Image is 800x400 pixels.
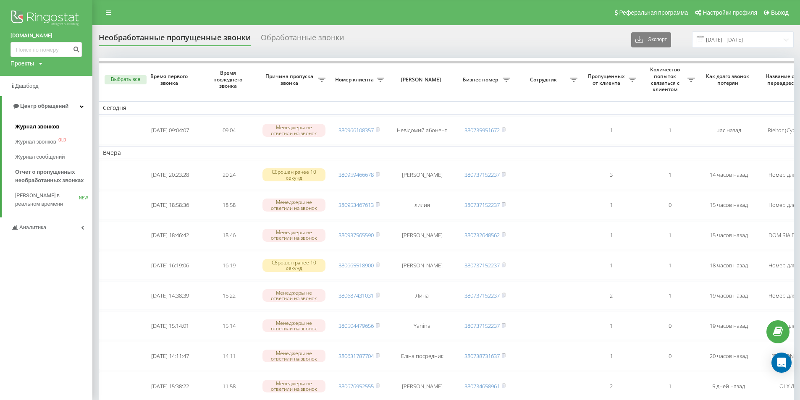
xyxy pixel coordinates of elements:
[10,8,82,29] img: Ringostat logo
[582,281,640,310] td: 2
[699,116,758,145] td: час назад
[262,73,318,86] span: Причина пропуска звонка
[586,73,629,86] span: Пропущенных от клиента
[396,76,449,83] span: [PERSON_NAME]
[262,259,325,272] div: Сброшен ранее 10 секунд
[699,251,758,280] td: 18 часов назад
[141,191,199,220] td: [DATE] 18:58:36
[464,261,500,269] a: 380737152237
[706,73,751,86] span: Как долго звонок потерян
[464,126,500,134] a: 380735951672
[334,76,377,83] span: Номер клиента
[338,201,374,209] a: 380953467613
[147,73,193,86] span: Время первого звонка
[141,116,199,145] td: [DATE] 09:04:07
[199,161,258,189] td: 20:24
[262,168,325,181] div: Сброшен ранее 10 секунд
[15,165,92,188] a: Отчет о пропущенных необработанных звонках
[388,281,456,310] td: Лина
[262,319,325,332] div: Менеджеры не ответили на звонок
[699,161,758,189] td: 14 часов назад
[619,9,688,16] span: Реферальная программа
[199,191,258,220] td: 18:58
[640,342,699,370] td: 0
[631,32,671,47] button: Экспорт
[464,352,500,360] a: 380738731637
[15,191,79,208] span: [PERSON_NAME] в реальном времени
[15,153,65,161] span: Журнал сообщений
[199,281,258,310] td: 15:22
[640,311,699,340] td: 0
[2,96,92,116] a: Центр обращений
[15,168,88,185] span: Отчет о пропущенных необработанных звонках
[338,231,374,239] a: 380937565590
[582,221,640,250] td: 1
[261,33,344,46] div: Обработанные звонки
[582,251,640,280] td: 1
[199,116,258,145] td: 09:04
[262,380,325,392] div: Менеджеры не ответили на звонок
[105,75,147,84] button: Выбрать все
[582,191,640,220] td: 1
[199,311,258,340] td: 15:14
[199,342,258,370] td: 14:11
[388,191,456,220] td: лилия
[699,311,758,340] td: 19 часов назад
[388,116,456,145] td: Невідомий абонент
[262,124,325,136] div: Менеджеры не ответили на звонок
[464,382,500,390] a: 380734658961
[464,201,500,209] a: 380737152237
[141,281,199,310] td: [DATE] 14:38:39
[699,281,758,310] td: 19 часов назад
[15,134,92,149] a: Журнал звонковOLD
[640,221,699,250] td: 1
[388,161,456,189] td: [PERSON_NAME]
[262,199,325,211] div: Менеджеры не ответили на звонок
[519,76,570,83] span: Сотрудник
[15,83,39,89] span: Дашборд
[645,66,687,92] span: Количество попыток связаться с клиентом
[141,161,199,189] td: [DATE] 20:23:28
[99,33,251,46] div: Необработанные пропущенные звонки
[199,221,258,250] td: 18:46
[464,171,500,178] a: 380737152237
[703,9,757,16] span: Настройки профиля
[141,311,199,340] td: [DATE] 15:14:01
[15,188,92,212] a: [PERSON_NAME] в реальном времениNEW
[15,123,59,131] span: Журнал звонков
[699,221,758,250] td: 15 часов назад
[338,352,374,360] a: 380631787704
[338,382,374,390] a: 380676952555
[464,322,500,329] a: 380737152237
[338,322,374,329] a: 380504479656
[699,342,758,370] td: 20 часов назад
[640,116,699,145] td: 1
[582,116,640,145] td: 1
[771,353,792,373] div: Open Intercom Messenger
[771,9,789,16] span: Выход
[640,191,699,220] td: 0
[19,224,46,230] span: Аналитика
[388,251,456,280] td: [PERSON_NAME]
[141,221,199,250] td: [DATE] 18:46:42
[15,119,92,134] a: Журнал звонков
[388,221,456,250] td: [PERSON_NAME]
[338,292,374,299] a: 380687431031
[338,261,374,269] a: 380665518900
[699,191,758,220] td: 15 часов назад
[141,342,199,370] td: [DATE] 14:11:47
[464,231,500,239] a: 380732648562
[388,342,456,370] td: Еліна посредник
[15,149,92,165] a: Журнал сообщений
[582,161,640,189] td: 3
[15,138,56,146] span: Журнал звонков
[388,311,456,340] td: Yanina
[464,292,500,299] a: 380737152237
[262,289,325,302] div: Менеджеры не ответили на звонок
[338,126,374,134] a: 380966108357
[582,342,640,370] td: 1
[338,171,374,178] a: 380959466678
[20,103,68,109] span: Центр обращений
[199,251,258,280] td: 16:19
[640,281,699,310] td: 1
